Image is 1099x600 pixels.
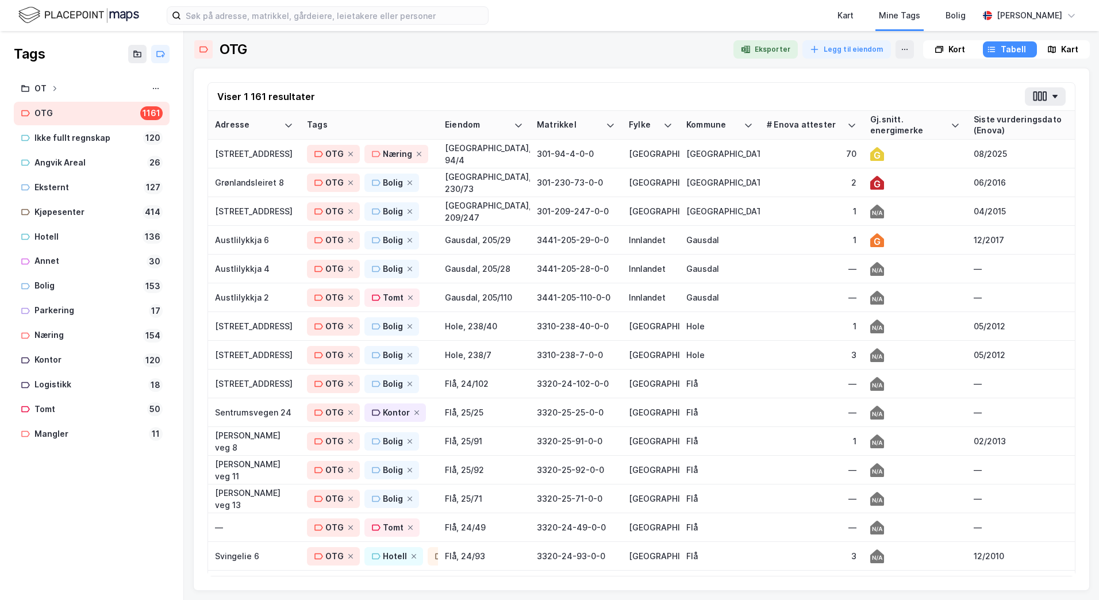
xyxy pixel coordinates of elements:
div: Flå [686,521,753,533]
a: Kjøpesenter414 [14,201,170,224]
div: OTG [325,320,344,333]
div: [GEOGRAPHIC_DATA] [629,464,673,476]
div: Tabell [1001,43,1026,56]
div: Mangler [34,427,144,441]
div: 1 [767,205,856,217]
div: Austlilykkja 2 [215,291,293,303]
div: Flå, 25/71 [445,493,523,505]
div: Bolig [946,9,966,22]
a: OTG1161 [14,102,170,125]
div: Næring [383,147,412,161]
div: 3310-238-40-0-0 [537,320,615,332]
div: — [767,493,856,505]
div: Austlilykkja 6 [215,234,293,246]
div: 153 [143,279,163,293]
div: Bolig [383,434,403,448]
div: [PERSON_NAME] [997,9,1062,22]
div: Flå [686,493,753,505]
div: Bolig [383,262,403,276]
div: Eiendom [445,120,509,130]
div: 3310-238-7-0-0 [537,349,615,361]
div: Tomt [383,291,404,305]
div: 414 [143,205,163,219]
div: [GEOGRAPHIC_DATA] [629,521,673,533]
div: [STREET_ADDRESS] [215,148,293,160]
div: [GEOGRAPHIC_DATA] [629,349,673,361]
div: Tags [14,45,45,63]
div: 70 [767,148,856,160]
div: Flå, 25/25 [445,406,523,418]
div: [STREET_ADDRESS] [215,205,293,217]
div: OTG [325,521,344,534]
div: Bolig [383,377,403,391]
div: 120 [143,353,163,367]
div: 1 [767,234,856,246]
div: — [767,521,856,533]
div: [STREET_ADDRESS] [215,349,293,361]
div: Flå, 24/49 [445,521,523,533]
div: 127 [144,180,163,194]
div: OTG [325,549,344,563]
div: Flå, 25/91 [445,435,523,447]
div: Gausdal [686,291,753,303]
div: Bolig [383,463,403,477]
div: 3 [767,550,856,562]
div: OTG [325,406,344,420]
div: 26 [147,156,163,170]
div: Innlandet [629,234,673,246]
div: Hole, 238/7 [445,349,523,361]
div: [GEOGRAPHIC_DATA], 209/247 [445,199,523,224]
div: Hotell [34,230,138,244]
a: Kontor120 [14,348,170,372]
div: Flå, 24/93 [445,550,523,562]
div: [GEOGRAPHIC_DATA] [629,435,673,447]
div: 301-230-73-0-0 [537,176,615,189]
input: Søk på adresse, matrikkel, gårdeiere, leietakere eller personer [181,7,488,24]
div: — [767,291,856,303]
div: Kontor [34,353,139,367]
a: Angvik Areal26 [14,151,170,175]
div: [GEOGRAPHIC_DATA] [629,378,673,390]
div: Logistikk [34,378,144,392]
a: Næring154 [14,324,170,347]
div: [GEOGRAPHIC_DATA] [686,205,753,217]
button: Eksporter [733,40,798,59]
div: OTG [325,492,344,506]
div: Grønlandsleiret 8 [215,176,293,189]
div: 1161 [140,106,163,120]
div: [GEOGRAPHIC_DATA] [629,148,673,160]
div: Siste vurderingsdato (Enova) [974,114,1090,136]
div: 30 [147,255,163,268]
div: 301-94-4-0-0 [537,148,615,160]
div: OTG [325,291,344,305]
div: [PERSON_NAME] veg 13 [215,487,293,511]
div: Ikke fullt regnskap [34,131,139,145]
div: 1 [767,320,856,332]
div: Tomt [383,521,404,534]
div: Flå [686,435,753,447]
div: Hole [686,320,753,332]
div: OTG [325,147,344,161]
div: 301-209-247-0-0 [537,205,615,217]
div: 3 [767,349,856,361]
div: OTG [220,40,247,59]
div: — [767,263,856,275]
a: Logistikk18 [14,373,170,397]
div: 3320-24-93-0-0 [537,550,615,562]
div: [STREET_ADDRESS] [215,378,293,390]
div: Angvik Areal [34,156,143,170]
div: Sentrumsvegen 24 [215,406,293,418]
a: Bolig153 [14,274,170,298]
div: OTG [325,205,344,218]
div: [GEOGRAPHIC_DATA] [629,406,673,418]
div: 3320-24-49-0-0 [537,521,615,533]
div: Flå [686,378,753,390]
div: Tomt [34,402,143,417]
div: Flå, 24/102 [445,378,523,390]
div: OTG [34,106,136,121]
div: OTG [325,463,344,477]
div: [GEOGRAPHIC_DATA], 230/73 [445,171,523,195]
div: 3320-25-91-0-0 [537,435,615,447]
div: — [215,521,293,533]
div: 3320-24-102-0-0 [537,378,615,390]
